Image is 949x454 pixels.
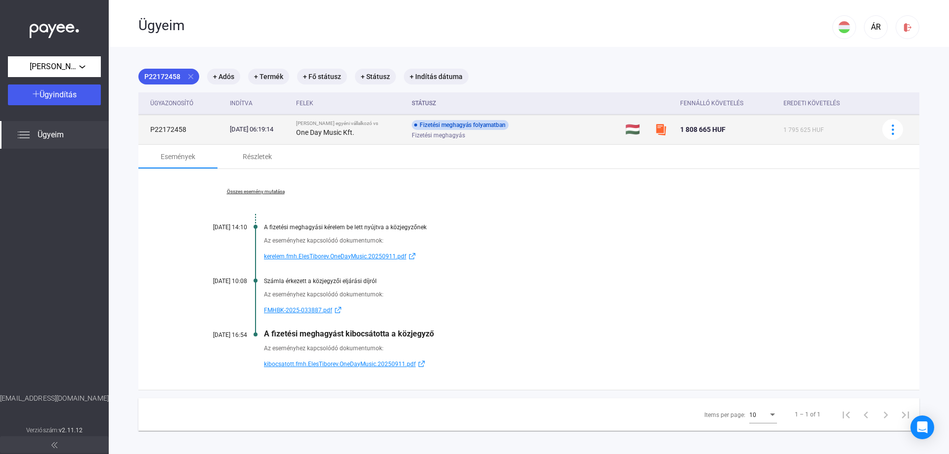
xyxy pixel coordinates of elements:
[867,21,884,33] div: ÁR
[161,151,195,163] div: Események
[655,124,667,135] img: szamlazzhu-mini
[896,15,919,39] button: logout-red
[264,358,416,370] span: kibocsatott.fmh.ElesTiborev.OneDayMusic.20250911.pdf
[332,306,344,314] img: external-link-blue
[230,97,288,109] div: Indítva
[188,278,247,285] div: [DATE] 10:08
[138,115,226,144] td: P22172458
[230,124,288,134] div: [DATE] 06:19:14
[59,427,83,434] strong: v2.11.12
[188,224,247,231] div: [DATE] 14:10
[783,97,840,109] div: Eredeti követelés
[836,405,856,424] button: First page
[230,97,253,109] div: Indítva
[621,115,650,144] td: 🇭🇺
[264,289,870,299] div: Az eseményhez kapcsolódó dokumentumok:
[680,125,726,133] span: 1 808 665 HUF
[30,61,79,73] span: [PERSON_NAME] egyéni vállalkozó
[264,250,870,262] a: kerelem.fmh.ElesTiborev.OneDayMusic.20250911.pdfexternal-link-blue
[264,250,406,262] span: kerelem.fmh.ElesTiborev.OneDayMusic.20250911.pdf
[680,97,776,109] div: Fennálló követelés
[40,90,77,99] span: Ügyindítás
[188,331,247,338] div: [DATE] 16:54
[795,409,820,420] div: 1 – 1 of 1
[264,304,332,316] span: FMHBK-2025-033887.pdf
[903,22,913,33] img: logout-red
[882,119,903,140] button: more-blue
[8,84,101,105] button: Ügyindítás
[408,92,621,115] th: Státusz
[412,120,509,130] div: Fizetési meghagyás folyamatban
[896,405,915,424] button: Last page
[188,189,323,195] a: Összes esemény mutatása
[416,360,428,368] img: external-link-blue
[30,18,79,39] img: white-payee-white-dot.svg
[51,442,57,448] img: arrow-double-left-grey.svg
[888,124,898,135] img: more-blue
[296,97,313,109] div: Felek
[186,72,195,81] mat-icon: close
[248,69,289,84] mat-chip: + Termék
[783,126,824,133] span: 1 795 625 HUF
[749,409,777,420] mat-select: Items per page:
[264,343,870,353] div: Az eseményhez kapcsolódó dokumentumok:
[38,129,64,141] span: Ügyeim
[856,405,876,424] button: Previous page
[910,415,934,439] div: Open Intercom Messenger
[838,21,850,33] img: HU
[264,329,870,338] div: A fizetési meghagyást kibocsátotta a közjegyző
[783,97,870,109] div: Eredeti követelés
[749,412,756,418] span: 10
[704,409,745,421] div: Items per page:
[264,278,870,285] div: Számla érkezett a közjegyzői eljárási díjról
[18,129,30,141] img: list.svg
[404,69,469,84] mat-chip: + Indítás dátuma
[297,69,347,84] mat-chip: + Fő státusz
[296,121,404,126] div: [PERSON_NAME] egyéni vállalkozó vs
[412,129,465,141] span: Fizetési meghagyás
[138,17,832,34] div: Ügyeim
[138,69,199,84] mat-chip: P22172458
[264,236,870,246] div: Az eseményhez kapcsolódó dokumentumok:
[355,69,396,84] mat-chip: + Státusz
[864,15,888,39] button: ÁR
[876,405,896,424] button: Next page
[207,69,240,84] mat-chip: + Adós
[243,151,272,163] div: Részletek
[680,97,743,109] div: Fennálló követelés
[406,252,418,260] img: external-link-blue
[150,97,222,109] div: Ügyazonosító
[264,304,870,316] a: FMHBK-2025-033887.pdfexternal-link-blue
[296,97,404,109] div: Felek
[296,128,354,136] strong: One Day Music Kft.
[832,15,856,39] button: HU
[8,56,101,77] button: [PERSON_NAME] egyéni vállalkozó
[33,90,40,97] img: plus-white.svg
[150,97,193,109] div: Ügyazonosító
[264,224,870,231] div: A fizetési meghagyási kérelem be lett nyújtva a közjegyzőnek
[264,358,870,370] a: kibocsatott.fmh.ElesTiborev.OneDayMusic.20250911.pdfexternal-link-blue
